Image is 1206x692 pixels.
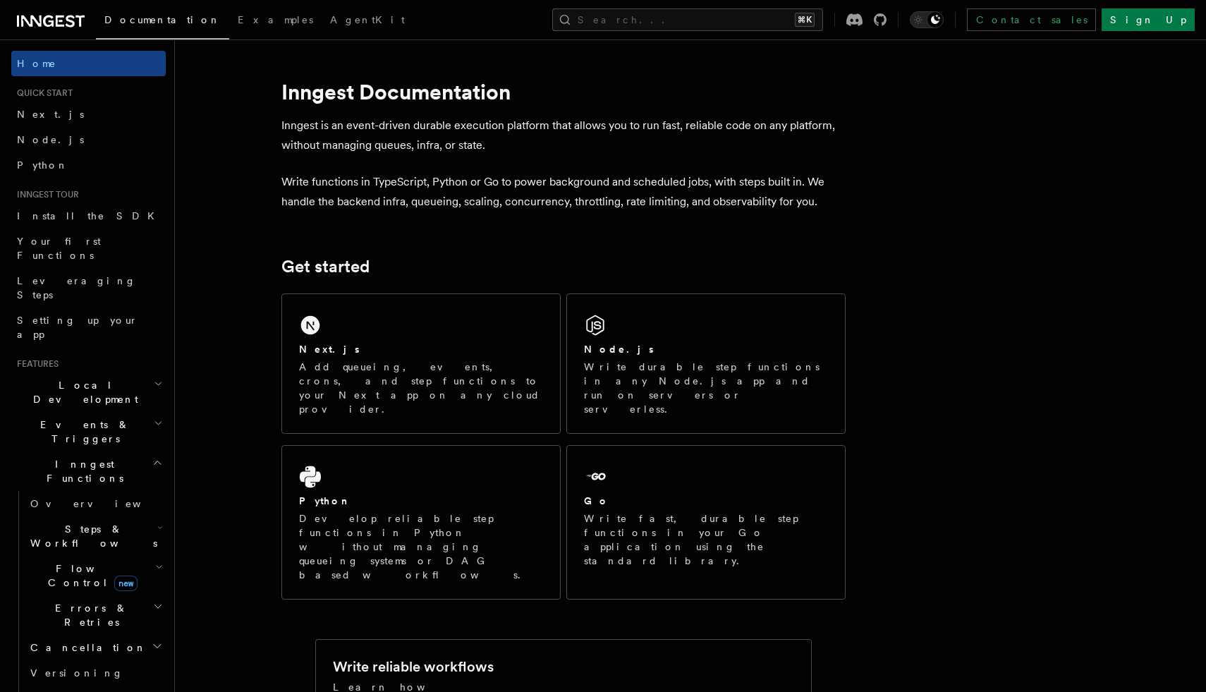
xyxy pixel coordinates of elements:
[584,511,828,568] p: Write fast, durable step functions in your Go application using the standard library.
[25,595,166,635] button: Errors & Retries
[330,14,405,25] span: AgentKit
[11,87,73,99] span: Quick start
[299,494,351,508] h2: Python
[281,257,370,277] a: Get started
[17,236,101,261] span: Your first Functions
[104,14,221,25] span: Documentation
[25,556,166,595] button: Flow Controlnew
[11,378,154,406] span: Local Development
[229,4,322,38] a: Examples
[910,11,944,28] button: Toggle dark mode
[25,522,157,550] span: Steps & Workflows
[11,51,166,76] a: Home
[11,203,166,229] a: Install the SDK
[11,358,59,370] span: Features
[30,667,123,679] span: Versioning
[17,159,68,171] span: Python
[11,268,166,308] a: Leveraging Steps
[11,308,166,347] a: Setting up your app
[238,14,313,25] span: Examples
[30,498,176,509] span: Overview
[17,210,163,221] span: Install the SDK
[11,372,166,412] button: Local Development
[795,13,815,27] kbd: ⌘K
[11,229,166,268] a: Your first Functions
[566,293,846,434] a: Node.jsWrite durable step functions in any Node.js app and run on servers or serverless.
[25,635,166,660] button: Cancellation
[322,4,413,38] a: AgentKit
[281,172,846,212] p: Write functions in TypeScript, Python or Go to power background and scheduled jobs, with steps bu...
[552,8,823,31] button: Search...⌘K
[11,189,79,200] span: Inngest tour
[11,152,166,178] a: Python
[25,491,166,516] a: Overview
[17,315,138,340] span: Setting up your app
[281,293,561,434] a: Next.jsAdd queueing, events, crons, and step functions to your Next app on any cloud provider.
[584,360,828,416] p: Write durable step functions in any Node.js app and run on servers or serverless.
[333,657,494,676] h2: Write reliable workflows
[114,576,138,591] span: new
[11,127,166,152] a: Node.js
[25,660,166,686] a: Versioning
[25,516,166,556] button: Steps & Workflows
[25,601,153,629] span: Errors & Retries
[25,641,147,655] span: Cancellation
[299,511,543,582] p: Develop reliable step functions in Python without managing queueing systems or DAG based workflows.
[1102,8,1195,31] a: Sign Up
[281,116,846,155] p: Inngest is an event-driven durable execution platform that allows you to run fast, reliable code ...
[584,494,609,508] h2: Go
[17,56,56,71] span: Home
[25,562,155,590] span: Flow Control
[11,418,154,446] span: Events & Triggers
[11,457,152,485] span: Inngest Functions
[281,445,561,600] a: PythonDevelop reliable step functions in Python without managing queueing systems or DAG based wo...
[17,109,84,120] span: Next.js
[96,4,229,40] a: Documentation
[584,342,654,356] h2: Node.js
[299,342,360,356] h2: Next.js
[281,79,846,104] h1: Inngest Documentation
[967,8,1096,31] a: Contact sales
[11,102,166,127] a: Next.js
[17,134,84,145] span: Node.js
[299,360,543,416] p: Add queueing, events, crons, and step functions to your Next app on any cloud provider.
[11,412,166,451] button: Events & Triggers
[11,451,166,491] button: Inngest Functions
[17,275,136,301] span: Leveraging Steps
[566,445,846,600] a: GoWrite fast, durable step functions in your Go application using the standard library.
